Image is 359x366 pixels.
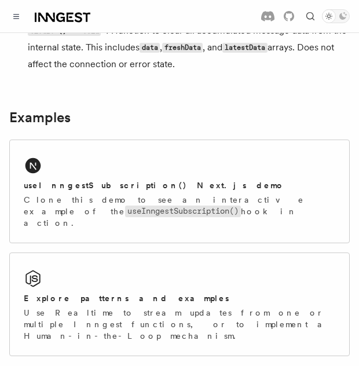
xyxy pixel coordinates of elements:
[162,43,203,53] code: freshData
[24,194,335,229] p: Clone this demo to see an interactive example of the hook in action.
[9,252,350,356] a: Explore patterns and examplesUse Realtime to stream updates from one or multiple Inngest function...
[303,9,317,23] button: Find something...
[9,9,23,23] button: Toggle navigation
[322,9,350,23] button: Toggle dark mode
[125,206,241,217] code: useInngestSubscription()
[24,292,229,304] h2: Explore patterns and examples
[9,140,350,243] a: useInngestSubscription() Next.js demoClone this demo to see an interactive example of theuseInnge...
[24,307,335,342] p: Use Realtime to stream updates from one or multiple Inngest functions, or to implement a Human-in...
[222,43,267,53] code: latestData
[24,23,350,72] li: - A function to clear all accumulated message data from the internal state. This includes , , and...
[140,43,160,53] code: data
[9,109,71,126] a: Examples
[24,180,285,191] h2: useInngestSubscription() Next.js demo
